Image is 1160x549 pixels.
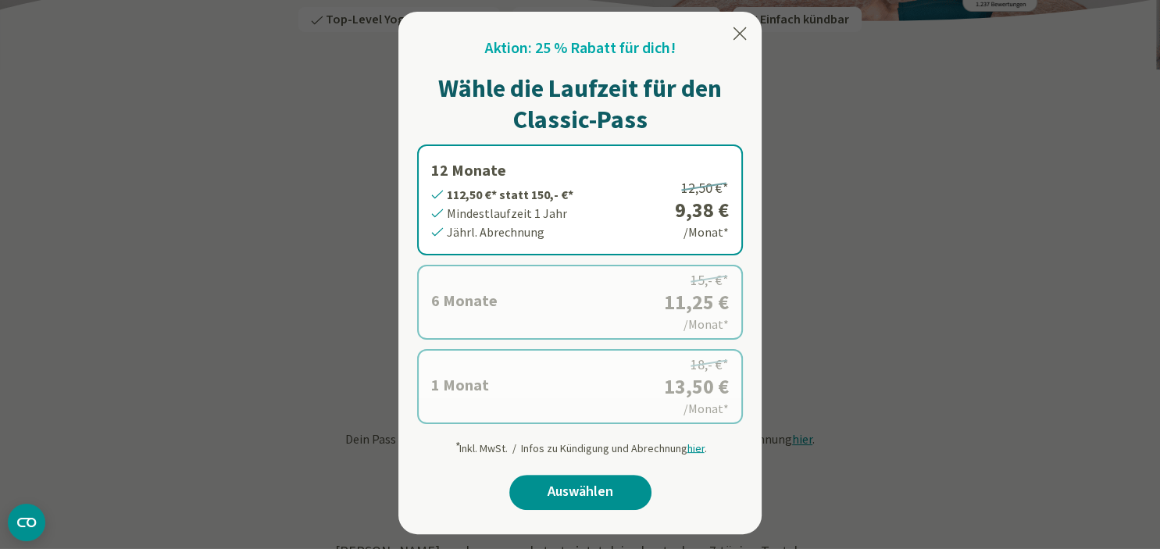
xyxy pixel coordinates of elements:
h2: Aktion: 25 % Rabatt für dich! [485,37,676,60]
span: hier [687,440,705,455]
h1: Wähle die Laufzeit für den Classic-Pass [417,73,743,135]
button: CMP-Widget öffnen [8,504,45,541]
a: Auswählen [509,475,651,510]
div: Inkl. MwSt. / Infos zu Kündigung und Abrechnung . [454,433,707,457]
